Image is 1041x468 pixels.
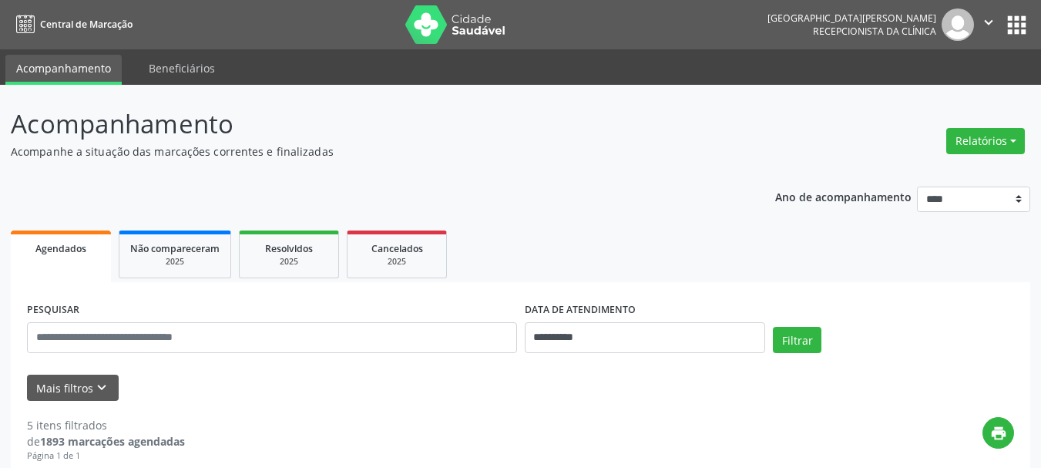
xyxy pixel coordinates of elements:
a: Acompanhamento [5,55,122,85]
div: [GEOGRAPHIC_DATA][PERSON_NAME] [767,12,936,25]
label: DATA DE ATENDIMENTO [525,298,636,322]
strong: 1893 marcações agendadas [40,434,185,449]
div: 2025 [358,256,435,268]
i: print [990,425,1007,442]
div: Página 1 de 1 [27,449,185,463]
p: Acompanhe a situação das marcações correntes e finalizadas [11,143,724,160]
button: Relatórios [946,128,1025,154]
span: Cancelados [371,242,423,255]
label: PESQUISAR [27,298,79,322]
div: 2025 [130,256,220,268]
span: Recepcionista da clínica [813,25,936,38]
button:  [974,8,1003,41]
i: keyboard_arrow_down [93,379,110,396]
span: Não compareceram [130,242,220,255]
a: Beneficiários [138,55,226,82]
i:  [980,14,997,31]
p: Ano de acompanhamento [775,187,912,206]
div: 2025 [250,256,327,268]
button: apps [1003,12,1030,39]
div: 5 itens filtrados [27,417,185,433]
p: Acompanhamento [11,105,724,143]
button: print [982,417,1014,449]
button: Filtrar [773,327,821,353]
span: Agendados [35,242,86,255]
span: Central de Marcação [40,18,133,31]
span: Resolvidos [265,242,313,255]
img: img [942,8,974,41]
a: Central de Marcação [11,12,133,37]
button: Mais filtroskeyboard_arrow_down [27,375,119,402]
div: de [27,433,185,449]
